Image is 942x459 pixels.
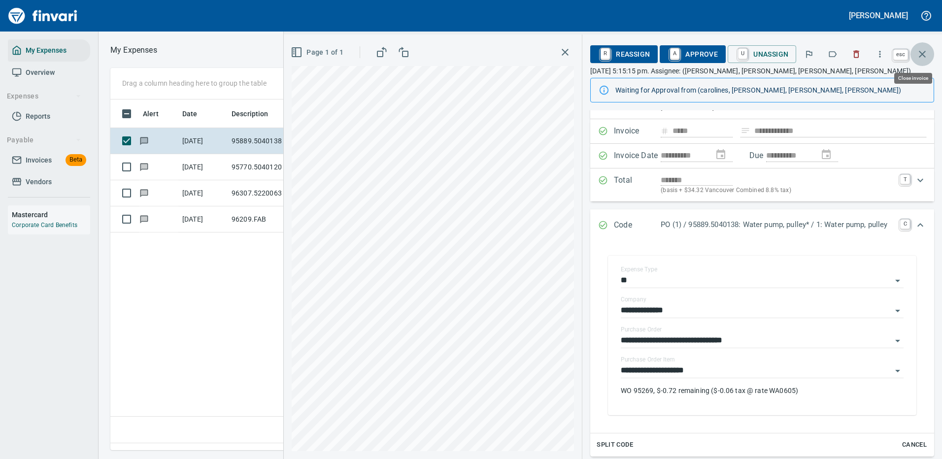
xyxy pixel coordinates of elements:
[590,242,934,457] div: Expand
[26,154,52,166] span: Invoices
[621,386,904,395] p: WO 95269, $-0.72 remaining ($-0.06 tax @ rate WA0605)
[178,154,228,180] td: [DATE]
[621,327,662,332] label: Purchase Order
[891,304,905,318] button: Open
[899,437,930,453] button: Cancel
[139,190,149,196] span: Has messages
[728,45,796,63] button: UUnassign
[178,206,228,232] td: [DATE]
[232,108,281,120] span: Description
[26,66,55,79] span: Overview
[900,174,910,184] a: T
[3,87,85,105] button: Expenses
[228,154,316,180] td: 95770.5040120
[598,46,650,63] span: Reassign
[660,45,726,63] button: AApprove
[891,364,905,378] button: Open
[12,222,77,229] a: Corporate Card Benefits
[849,10,908,21] h5: [PERSON_NAME]
[869,43,891,65] button: More
[178,180,228,206] td: [DATE]
[614,219,661,232] p: Code
[670,48,679,59] a: A
[6,4,80,28] img: Finvari
[143,108,171,120] span: Alert
[594,437,636,453] button: Split Code
[12,209,90,220] h6: Mastercard
[614,174,661,196] p: Total
[26,110,50,123] span: Reports
[26,176,52,188] span: Vendors
[590,45,658,63] button: RReassign
[597,439,633,451] span: Split Code
[893,49,908,60] a: esc
[228,206,316,232] td: 96209.FAB
[178,128,228,154] td: [DATE]
[289,43,347,62] button: Page 1 of 1
[66,154,86,165] span: Beta
[798,43,820,65] button: Flag
[8,62,90,84] a: Overview
[232,108,269,120] span: Description
[122,78,267,88] p: Drag a column heading here to group the table
[590,209,934,242] div: Expand
[8,171,90,193] a: Vendors
[661,219,894,230] p: PO (1) / 95889.5040138: Water pump, pulley* / 1: Water pump, pulley
[228,180,316,206] td: 96307.5220063
[182,108,198,120] span: Date
[139,164,149,170] span: Has messages
[668,46,718,63] span: Approve
[900,219,910,229] a: C
[621,266,657,272] label: Expense Type
[661,186,894,196] p: (basis + $34.32 Vancouver Combined 8.8% tax)
[601,48,610,59] a: R
[7,134,81,146] span: Payable
[621,357,674,362] label: Purchase Order Item
[891,274,905,288] button: Open
[7,90,81,102] span: Expenses
[615,81,926,99] div: Waiting for Approval from (carolines, [PERSON_NAME], [PERSON_NAME], [PERSON_NAME])
[822,43,843,65] button: Labels
[846,8,910,23] button: [PERSON_NAME]
[590,168,934,201] div: Expand
[621,296,646,302] label: Company
[891,334,905,348] button: Open
[736,46,788,63] span: Unassign
[182,108,210,120] span: Date
[143,108,159,120] span: Alert
[590,66,934,76] p: [DATE] 5:15:15 pm. Assignee: ([PERSON_NAME], [PERSON_NAME], [PERSON_NAME], [PERSON_NAME])
[845,43,867,65] button: Discard
[738,48,747,59] a: U
[3,131,85,149] button: Payable
[139,137,149,144] span: Has messages
[8,149,90,171] a: InvoicesBeta
[293,46,343,59] span: Page 1 of 1
[110,44,157,56] p: My Expenses
[228,128,316,154] td: 95889.5040138
[110,44,157,56] nav: breadcrumb
[26,44,67,57] span: My Expenses
[8,105,90,128] a: Reports
[139,216,149,222] span: Has messages
[8,39,90,62] a: My Expenses
[901,439,928,451] span: Cancel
